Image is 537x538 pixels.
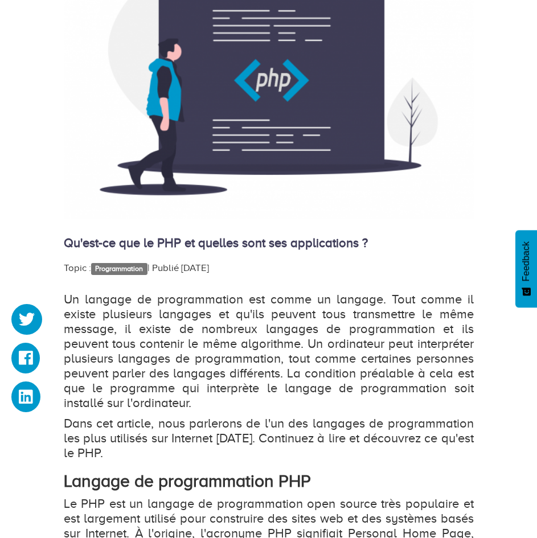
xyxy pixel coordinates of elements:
p: Dans cet article, nous parlerons de l'un des langages de programmation les plus utilisés sur Inte... [64,416,474,461]
h4: Qu'est-ce que le PHP et quelles sont ses applications ? [64,236,474,250]
iframe: Drift Widget Chat Controller [480,481,523,524]
span: Topic : | [64,262,150,273]
button: Feedback - Afficher l’enquête [515,230,537,307]
iframe: Drift Widget Chat Window [302,351,530,488]
span: Feedback [521,241,531,281]
strong: Langage de programmation PHP [64,471,311,491]
a: Programmation [91,263,147,274]
p: Un langage de programmation est comme un langage. Tout comme il existe plusieurs langages et qu'i... [64,292,474,410]
span: Publié [DATE] [152,262,209,273]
